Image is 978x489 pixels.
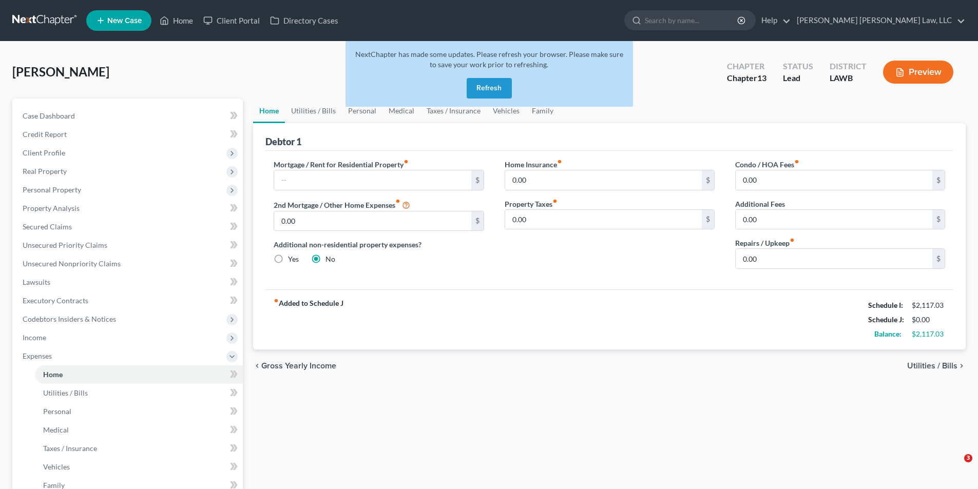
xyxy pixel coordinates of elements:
i: chevron_right [957,362,966,370]
input: -- [736,210,932,229]
input: -- [505,210,702,229]
span: Home [43,370,63,379]
div: $2,117.03 [912,300,945,310]
a: Directory Cases [265,11,343,30]
span: Unsecured Nonpriority Claims [23,259,121,268]
a: Secured Claims [14,218,243,236]
span: NextChapter has made some updates. Please refresh your browser. Please make sure to save your wor... [355,50,623,69]
span: Unsecured Priority Claims [23,241,107,249]
a: Help [756,11,791,30]
span: Codebtors Insiders & Notices [23,315,116,323]
span: Property Analysis [23,204,80,212]
label: Property Taxes [505,199,558,209]
label: Repairs / Upkeep [735,238,795,248]
div: $ [471,211,484,231]
i: fiber_manual_record [790,238,795,243]
span: Income [23,333,46,342]
i: fiber_manual_record [794,159,799,164]
label: Yes [288,254,299,264]
strong: Added to Schedule J [274,298,343,341]
strong: Balance: [874,329,902,338]
button: Refresh [467,78,512,99]
a: Personal [35,402,243,421]
label: No [325,254,335,264]
i: fiber_manual_record [274,298,279,303]
div: $ [702,210,714,229]
a: Client Portal [198,11,265,30]
a: Executory Contracts [14,291,243,310]
iframe: Intercom live chat [943,454,968,479]
a: [PERSON_NAME] [PERSON_NAME] Law, LLC [792,11,965,30]
div: $ [932,249,945,268]
div: Lead [783,72,813,84]
a: Home [35,365,243,384]
strong: Schedule J: [868,315,904,324]
button: chevron_left Gross Yearly Income [253,362,336,370]
input: -- [274,170,471,190]
button: Preview [883,61,953,84]
i: chevron_left [253,362,261,370]
span: Case Dashboard [23,111,75,120]
span: New Case [107,17,142,25]
a: Unsecured Priority Claims [14,236,243,255]
div: $ [932,210,945,229]
span: Credit Report [23,130,67,139]
div: $ [932,170,945,190]
a: Vehicles [35,458,243,476]
a: Credit Report [14,125,243,144]
span: Secured Claims [23,222,72,231]
a: Case Dashboard [14,107,243,125]
div: Debtor 1 [265,135,301,148]
label: 2nd Mortgage / Other Home Expenses [274,199,410,211]
span: Personal [43,407,71,416]
label: Mortgage / Rent for Residential Property [274,159,409,170]
div: District [830,61,867,72]
span: Vehicles [43,462,70,471]
label: Condo / HOA Fees [735,159,799,170]
a: Lawsuits [14,273,243,291]
input: -- [736,170,932,190]
span: [PERSON_NAME] [12,64,109,79]
a: Utilities / Bills [285,99,342,123]
button: Utilities / Bills chevron_right [907,362,966,370]
div: Chapter [727,72,766,84]
i: fiber_manual_record [557,159,562,164]
input: -- [736,249,932,268]
label: Additional Fees [735,199,785,209]
span: Real Property [23,167,67,175]
div: $2,117.03 [912,329,945,339]
a: Property Analysis [14,199,243,218]
span: Gross Yearly Income [261,362,336,370]
label: Home Insurance [505,159,562,170]
input: Search by name... [645,11,739,30]
div: Status [783,61,813,72]
a: Home [253,99,285,123]
i: fiber_manual_record [395,199,400,204]
input: -- [505,170,702,190]
a: Medical [35,421,243,439]
span: Lawsuits [23,278,50,286]
span: Utilities / Bills [907,362,957,370]
span: Expenses [23,351,52,360]
div: $ [471,170,484,190]
span: 13 [757,73,766,83]
strong: Schedule I: [868,301,903,309]
span: Medical [43,425,69,434]
a: Utilities / Bills [35,384,243,402]
a: Taxes / Insurance [35,439,243,458]
span: Client Profile [23,148,65,157]
a: Personal [342,99,382,123]
span: 3 [964,454,972,462]
div: Chapter [727,61,766,72]
label: Additional non-residential property expenses? [274,239,484,250]
span: Taxes / Insurance [43,444,97,453]
div: LAWB [830,72,867,84]
i: fiber_manual_record [552,199,558,204]
a: Home [155,11,198,30]
input: -- [274,211,471,231]
span: Executory Contracts [23,296,88,305]
div: $ [702,170,714,190]
span: Utilities / Bills [43,388,88,397]
div: $0.00 [912,315,945,325]
i: fiber_manual_record [404,159,409,164]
